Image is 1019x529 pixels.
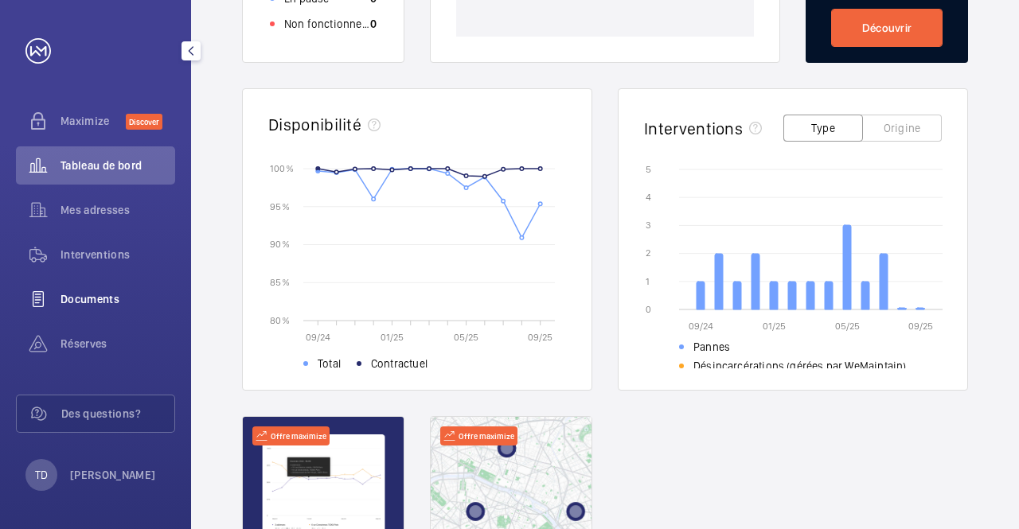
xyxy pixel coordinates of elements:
text: 05/25 [835,321,860,332]
div: Offre maximize [252,426,330,445]
p: TD [35,467,48,483]
text: 1 [646,276,650,287]
text: 09/24 [306,332,330,343]
text: 5 [646,164,651,175]
text: 2 [646,247,650,259]
span: Des questions? [61,406,174,422]
button: Type [783,115,863,142]
p: Non fonctionnels [284,16,370,32]
div: Offre maximize [440,426,517,445]
button: Origine [862,115,942,142]
text: 3 [646,220,651,231]
p: [PERSON_NAME] [70,467,156,483]
text: 09/24 [689,321,713,332]
text: 01/25 [381,332,404,343]
h2: Interventions [644,119,743,138]
span: Réserves [61,336,175,352]
span: Documents [61,291,175,307]
span: Pannes [693,339,730,355]
span: Désincarcérations (gérées par WeMaintain) [693,358,906,374]
text: 05/25 [454,332,478,343]
text: 85 % [270,277,290,288]
text: 09/25 [528,332,552,343]
text: 4 [646,192,651,203]
span: Discover [126,114,162,130]
text: 01/25 [763,321,786,332]
text: 0 [646,304,651,315]
text: 80 % [270,314,290,325]
a: Découvrir [831,9,943,47]
h2: Disponibilité [268,115,361,134]
span: Interventions [61,247,175,263]
span: Maximize [61,113,126,129]
span: Contractuel [371,356,428,371]
text: 09/25 [908,321,933,332]
text: 100 % [270,162,294,173]
text: 90 % [270,239,290,250]
span: Tableau de bord [61,158,175,173]
span: Total [318,356,341,371]
text: 95 % [270,200,290,212]
p: 0 [370,16,377,32]
span: Mes adresses [61,202,175,218]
